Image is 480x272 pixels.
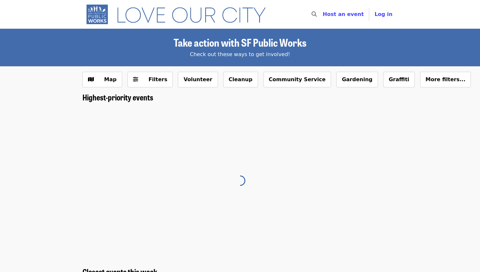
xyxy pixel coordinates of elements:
span: More filters... [426,76,466,83]
a: Host an event [323,11,364,17]
i: sliders-h icon [133,76,138,83]
a: Highest-priority events [82,93,153,102]
button: Volunteer [178,72,218,87]
span: Filters [149,76,167,83]
i: search icon [312,11,317,17]
button: Gardening [336,72,378,87]
i: map icon [88,76,94,83]
button: Filters (0 selected) [127,72,173,87]
button: More filters... [420,72,471,87]
button: Log in [369,8,398,21]
button: Community Service [263,72,331,87]
span: Take action with SF Public Works [174,35,306,50]
input: Search [321,7,326,22]
img: SF Public Works - Home [82,4,276,25]
span: Highest-priority events [82,91,153,103]
button: Graffiti [383,72,415,87]
span: Log in [374,11,392,17]
button: Cleanup [223,72,258,87]
button: Show map view [82,72,122,87]
div: Highest-priority events [77,93,403,102]
span: Map [104,76,117,83]
div: Check out these ways to get involved! [82,51,398,58]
